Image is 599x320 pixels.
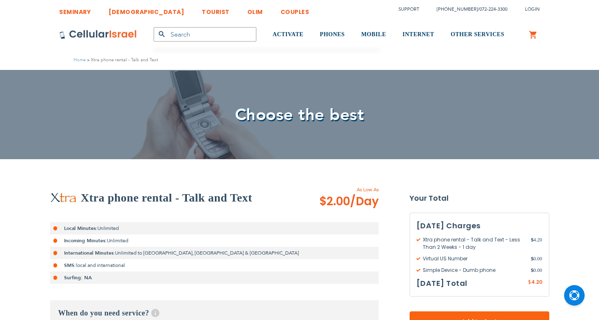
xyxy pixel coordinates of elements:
span: PHONES [320,31,345,37]
a: MOBILE [361,19,386,50]
li: local and international [50,259,379,271]
img: Xtra phone rental - Talk and Text [50,192,77,203]
a: INTERNET [403,19,434,50]
span: Simple Device - Dumb phone [417,267,531,274]
span: Choose the best [235,104,364,126]
a: [DEMOGRAPHIC_DATA] [108,2,184,17]
li: / [429,3,507,15]
span: Help [151,309,159,317]
span: $2.00 [319,193,379,210]
span: $ [531,267,534,274]
strong: Your Total [410,192,549,204]
a: ACTIVATE [273,19,304,50]
strong: Surfing: NA [64,274,92,281]
span: $ [528,279,531,286]
strong: Local Minutes: [64,225,97,232]
strong: International Minutes: [64,250,115,256]
span: $ [531,255,534,262]
input: Search [154,27,256,42]
span: INTERNET [403,31,434,37]
h3: [DATE] Total [417,277,468,290]
span: Virtual US Number [417,255,531,262]
strong: SMS: [64,262,76,269]
span: Xtra phone rental - Talk and Text - Less Than 2 Weeks - 1 day [417,236,531,251]
a: Home [74,57,86,63]
h2: Xtra phone rental - Talk and Text [81,190,252,206]
a: 072-224-3300 [479,6,507,12]
li: Xtra phone rental - Talk and Text [86,56,158,64]
span: Login [525,6,540,12]
h3: [DATE] Charges [417,220,542,232]
li: Unlimited to [GEOGRAPHIC_DATA], [GEOGRAPHIC_DATA] & [GEOGRAPHIC_DATA] [50,247,379,259]
span: 4.20 [531,236,542,251]
span: $ [531,236,534,243]
li: Unlimited [50,234,379,247]
span: OTHER SERVICES [451,31,505,37]
a: OLIM [247,2,263,17]
span: MOBILE [361,31,386,37]
a: PHONES [320,19,345,50]
img: Cellular Israel Logo [59,30,137,39]
span: As Low As [297,186,379,193]
a: TOURIST [202,2,230,17]
a: COUPLES [281,2,309,17]
li: Unlimited [50,222,379,234]
a: [PHONE_NUMBER] [437,6,478,12]
a: Support [399,6,419,12]
strong: Incoming Minutes: [64,237,107,244]
span: 4.20 [531,278,542,285]
span: /Day [350,193,379,210]
a: SEMINARY [59,2,91,17]
span: ACTIVATE [273,31,304,37]
a: OTHER SERVICES [451,19,505,50]
span: 0.00 [531,255,542,262]
span: 0.00 [531,267,542,274]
